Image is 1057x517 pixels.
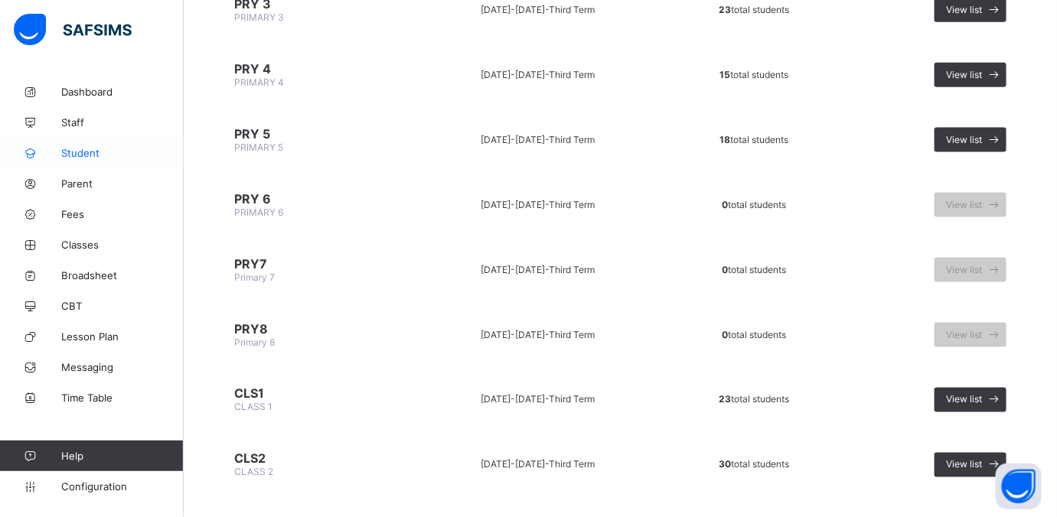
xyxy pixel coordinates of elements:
span: [DATE]-[DATE] - [481,134,549,145]
span: total students [719,459,789,470]
span: Third Term [549,264,595,275]
b: 15 [719,69,730,80]
span: Dashboard [61,86,184,98]
b: 30 [719,459,731,470]
b: 0 [722,199,728,210]
span: [DATE]-[DATE] - [481,329,549,340]
span: View list [946,4,982,15]
span: View list [946,199,982,210]
span: Third Term [549,134,595,145]
span: Primary 7 [234,272,275,283]
span: Third Term [549,69,595,80]
span: [DATE]-[DATE] - [481,69,549,80]
span: PRY7 [234,256,390,272]
span: CLS2 [234,451,390,467]
span: Third Term [549,459,595,470]
span: Third Term [549,199,595,210]
span: Messaging [61,361,184,373]
span: Fees [61,208,184,220]
span: total students [722,199,786,210]
span: View list [946,394,982,405]
span: PRIMARY 6 [234,206,283,218]
span: Time Table [61,392,184,404]
span: Classes [61,239,184,251]
span: total students [719,4,789,15]
span: PRY 4 [234,61,390,76]
span: View list [946,69,982,80]
span: PRY 5 [234,126,390,141]
span: View list [946,459,982,470]
span: Help [61,450,183,462]
span: PRY8 [234,321,390,337]
span: PRIMARY 4 [234,76,284,88]
span: CLS1 [234,386,390,402]
img: safsims [14,14,132,46]
span: total students [722,264,786,275]
span: Third Term [549,394,595,405]
b: 23 [719,394,731,405]
span: PRY 6 [234,191,390,206]
button: Open asap [996,463,1042,509]
span: [DATE]-[DATE] - [481,394,549,405]
span: total students [719,134,788,145]
span: Third Term [549,4,595,15]
span: PRIMARY 5 [234,141,283,153]
span: Third Term [549,329,595,340]
span: CLASS 2 [234,467,273,478]
b: 18 [719,134,730,145]
span: [DATE]-[DATE] - [481,264,549,275]
span: total students [719,394,789,405]
span: Configuration [61,480,183,493]
span: [DATE]-[DATE] - [481,459,549,470]
span: CLASS 1 [234,402,272,413]
b: 23 [719,4,731,15]
span: PRIMARY 3 [234,11,284,23]
span: Staff [61,116,184,128]
span: [DATE]-[DATE] - [481,4,549,15]
span: Parent [61,177,184,190]
span: View list [946,134,982,145]
b: 0 [722,329,728,340]
span: Student [61,147,184,159]
span: View list [946,264,982,275]
span: View list [946,329,982,340]
span: Primary 8 [234,337,275,348]
b: 0 [722,264,728,275]
span: total students [722,329,786,340]
span: total students [719,69,788,80]
span: CBT [61,300,184,312]
span: [DATE]-[DATE] - [481,199,549,210]
span: Broadsheet [61,269,184,281]
span: Lesson Plan [61,330,184,343]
